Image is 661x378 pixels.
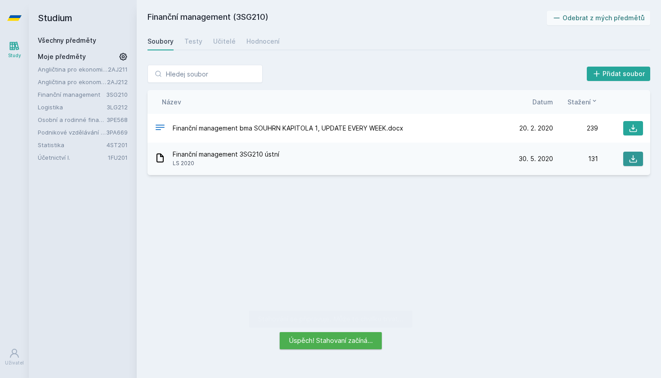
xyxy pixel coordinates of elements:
a: Logistika [38,103,107,112]
a: 4ST201 [107,141,128,148]
a: Hodnocení [246,32,280,50]
div: Study [8,52,21,59]
input: Hledej soubor [147,65,263,83]
a: Finanční management [38,90,106,99]
a: Podnikové vzdělávání v praxi (anglicky) [38,128,106,137]
button: Přidat soubor [587,67,651,81]
button: Název [162,97,181,107]
a: Uživatel [2,343,27,371]
a: Soubory [147,32,174,50]
a: Study [2,36,27,63]
button: Datum [532,97,553,107]
a: Učitelé [213,32,236,50]
a: 2AJ212 [107,78,128,85]
button: Odebrat z mých předmětů [547,11,651,25]
button: Stažení [567,97,598,107]
div: Stahování se připravuje. Může to chvilku trvat… [249,310,412,328]
div: Hodnocení [246,37,280,46]
a: 2AJ211 [108,66,128,73]
div: DOCX [155,122,165,135]
div: Soubory [147,37,174,46]
span: Finanční management 3SG210 ústní [173,150,279,159]
a: Testy [184,32,202,50]
div: Uživatel [5,360,24,366]
span: Stažení [567,97,591,107]
span: LS 2020 [173,159,279,168]
a: 1FU201 [108,154,128,161]
div: Učitelé [213,37,236,46]
a: Statistika [38,140,107,149]
a: Angličtina pro ekonomická studia 1 (B2/C1) [38,65,108,74]
div: 239 [553,124,598,133]
span: Finanční management bma SOUHRN KAPITOLA 1, UPDATE EVERY WEEK.docx [173,124,403,133]
div: 131 [553,154,598,163]
a: 3PE568 [107,116,128,123]
span: 20. 2. 2020 [519,124,553,133]
a: 3LG212 [107,103,128,111]
a: Všechny předměty [38,36,96,44]
span: Moje předměty [38,52,86,61]
a: 3SG210 [106,91,128,98]
a: Účetnictví I. [38,153,108,162]
a: 3PA669 [106,129,128,136]
div: Testy [184,37,202,46]
div: Úspěch! Stahovaní začíná… [280,332,382,349]
a: Osobní a rodinné finance [38,115,107,124]
span: 30. 5. 2020 [519,154,553,163]
h2: Finanční management (3SG210) [147,11,547,25]
a: Angličtina pro ekonomická studia 2 (B2/C1) [38,77,107,86]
